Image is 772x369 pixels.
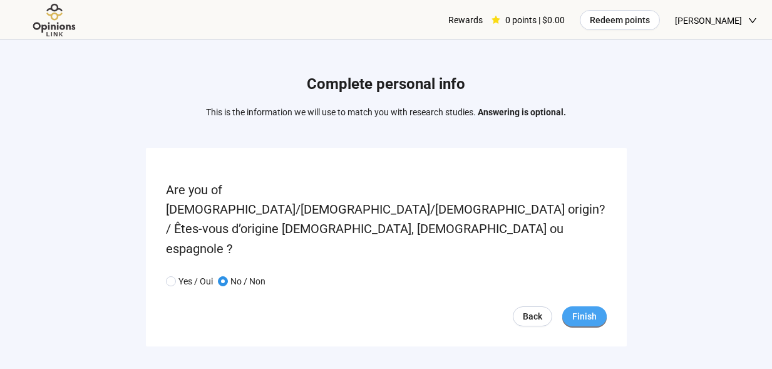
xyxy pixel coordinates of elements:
span: Redeem points [590,13,650,27]
p: Are you of [DEMOGRAPHIC_DATA]/[DEMOGRAPHIC_DATA]/[DEMOGRAPHIC_DATA] origin? / Êtes-vous d’origine... [166,180,607,259]
span: Finish [572,309,597,323]
span: Back [523,309,542,323]
a: Back [513,306,552,326]
button: Finish [562,306,607,326]
span: down [748,16,757,25]
h1: Complete personal info [206,73,566,96]
span: [PERSON_NAME] [675,1,742,41]
strong: Answering is optional. [478,107,566,117]
p: This is the information we will use to match you with research studies. [206,105,566,119]
p: No / Non [230,274,265,288]
p: Yes / Oui [178,274,213,288]
button: Redeem points [580,10,660,30]
span: star [492,16,500,24]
